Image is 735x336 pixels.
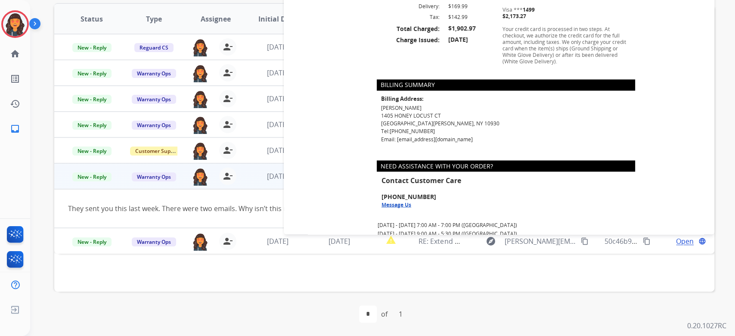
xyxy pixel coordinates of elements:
[223,236,233,246] mat-icon: person_remove
[604,236,735,246] span: 50c46b92-6c8d-45dd-a993-6f7e2052c7c1
[72,146,112,156] span: New - Reply
[72,121,112,130] span: New - Reply
[192,90,209,108] img: agent-avatar
[72,237,112,246] span: New - Reply
[132,69,176,78] span: Warranty Ops
[132,121,176,130] span: Warranty Ops
[267,68,288,78] span: [DATE]
[329,236,350,246] span: [DATE]
[419,236,613,246] span: RE: Extend Warranty Question for Adorama Order 33666271
[448,24,476,32] span: $1,902.97
[201,14,231,24] span: Assignee
[130,146,186,156] span: Customer Support
[502,25,626,65] span: Your credit card is processed in two steps. At checkout, we authorize the credit card for the ful...
[192,168,209,186] img: agent-avatar
[381,309,388,319] div: of
[10,74,20,84] mat-icon: list_alt
[381,104,631,143] p: [PERSON_NAME] Tel: Email:
[377,221,518,229] td: [DATE] - [DATE] 7:00 AM - 7:00 PM ([GEOGRAPHIC_DATA])
[377,79,635,90] th: BILLING SUMMARY
[419,3,440,14] span: Delivery:
[223,68,233,78] mat-icon: person_remove
[377,229,518,246] td: [DATE] - [DATE] 9:00 AM - 5:30 PM ([GEOGRAPHIC_DATA])
[223,145,233,156] mat-icon: person_remove
[146,14,162,24] span: Type
[3,12,27,36] img: avatar
[486,236,496,246] mat-icon: explore
[698,237,706,245] mat-icon: language
[72,43,112,52] span: New - Reply
[10,99,20,109] mat-icon: history
[381,201,411,208] a: Message Us
[81,14,103,24] span: Status
[267,42,288,52] span: [DATE]
[386,235,396,245] mat-icon: report_problem
[392,305,409,323] div: 1
[267,146,288,155] span: [DATE]
[397,25,440,37] span: Total Charged:
[132,95,176,104] span: Warranty Ops
[397,135,473,143] span: [EMAIL_ADDRESS][DOMAIN_NAME]
[258,14,297,24] span: Initial Date
[381,192,436,200] span: [PHONE_NUMBER]
[267,236,288,246] span: [DATE]
[523,6,535,13] span: 1499
[134,43,174,52] span: Reguard CS
[192,233,209,251] img: agent-avatar
[192,64,209,82] img: agent-avatar
[377,160,635,171] th: Need Assistance with your order?
[643,237,651,245] mat-icon: content_copy
[267,94,288,103] span: [DATE]
[390,128,435,135] span: [PHONE_NUMBER]
[10,124,20,134] mat-icon: inbox
[192,142,209,160] img: agent-avatar
[581,237,589,245] mat-icon: content_copy
[132,172,176,181] span: Warranty Ops
[448,35,468,44] span: [DATE]
[132,237,176,246] span: Warranty Ops
[676,236,694,246] span: Open
[223,171,233,181] mat-icon: person_remove
[192,116,209,134] img: agent-avatar
[72,95,112,104] span: New - Reply
[223,93,233,104] mat-icon: person_remove
[72,172,112,181] span: New - Reply
[10,49,20,59] mat-icon: home
[430,13,440,25] span: Tax:
[381,112,441,119] span: 1405 HONEY LOCUST CT
[223,42,233,52] mat-icon: person_remove
[381,120,499,127] span: [GEOGRAPHIC_DATA][PERSON_NAME], NY 10930
[687,320,726,331] p: 0.20.1027RC
[267,171,288,181] span: [DATE]
[381,175,461,185] font: Contact Customer Care
[223,119,233,130] mat-icon: person_remove
[68,203,577,214] div: They sent you this last week. There were two emails. Why isn’t this resolved?
[502,12,526,20] span: $2,173.27
[448,13,468,21] span: $142.99
[396,135,473,143] a: [EMAIL_ADDRESS][DOMAIN_NAME]
[192,38,209,56] img: agent-avatar
[267,120,288,129] span: [DATE]
[505,236,576,246] span: [PERSON_NAME][EMAIL_ADDRESS][DOMAIN_NAME]
[448,3,468,10] span: $169.99
[72,69,112,78] span: New - Reply
[396,36,440,48] span: Charge Issued:
[381,95,631,103] p: Billing Address:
